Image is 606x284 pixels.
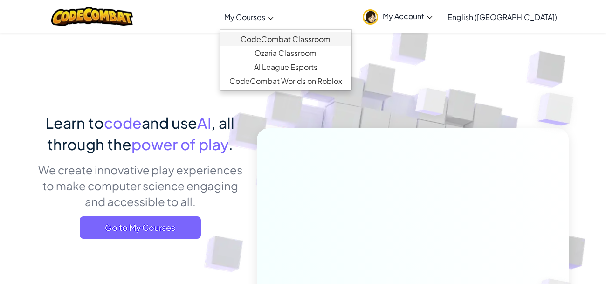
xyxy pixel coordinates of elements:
[398,69,465,139] img: Overlap cubes
[228,135,233,153] span: .
[443,4,562,29] a: English ([GEOGRAPHIC_DATA])
[220,60,351,74] a: AI League Esports
[363,9,378,25] img: avatar
[220,46,351,60] a: Ozaria Classroom
[131,135,228,153] span: power of play
[80,216,201,239] a: Go to My Courses
[46,113,104,132] span: Learn to
[220,4,278,29] a: My Courses
[220,32,351,46] a: CodeCombat Classroom
[37,162,243,209] p: We create innovative play experiences to make computer science engaging and accessible to all.
[358,2,437,31] a: My Account
[224,12,265,22] span: My Courses
[142,113,197,132] span: and use
[104,113,142,132] span: code
[51,7,133,26] img: CodeCombat logo
[519,70,599,149] img: Overlap cubes
[197,113,211,132] span: AI
[383,11,433,21] span: My Account
[448,12,557,22] span: English ([GEOGRAPHIC_DATA])
[220,74,351,88] a: CodeCombat Worlds on Roblox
